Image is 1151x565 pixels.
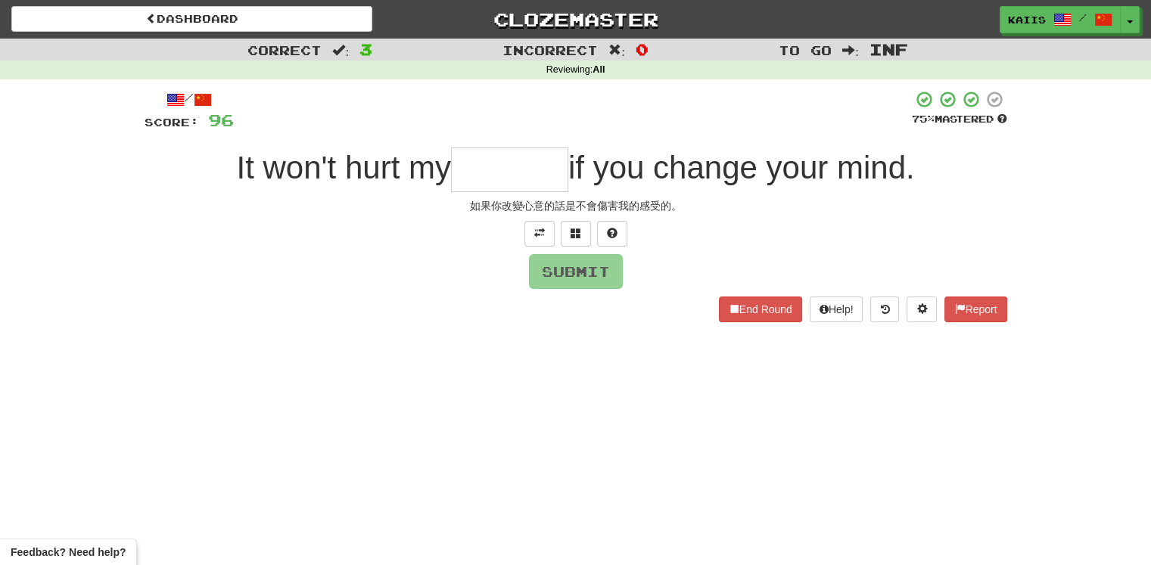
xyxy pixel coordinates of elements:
[247,42,322,57] span: Correct
[11,545,126,560] span: Open feedback widget
[912,113,1007,126] div: Mastered
[524,221,555,247] button: Toggle translation (alt+t)
[1079,12,1087,23] span: /
[1000,6,1121,33] a: kaiis /
[719,296,802,322] button: End Round
[359,40,372,58] span: 3
[597,221,627,247] button: Single letter hint - you only get 1 per sentence and score half the points! alt+h
[502,42,598,57] span: Incorrect
[561,221,591,247] button: Switch sentence to multiple choice alt+p
[395,6,756,33] a: Clozemaster
[145,90,234,109] div: /
[944,296,1006,322] button: Report
[636,40,649,58] span: 0
[869,40,908,58] span: Inf
[842,44,859,57] span: :
[912,113,935,125] span: 75 %
[208,110,234,129] span: 96
[332,44,349,57] span: :
[870,296,899,322] button: Round history (alt+y)
[1008,13,1046,26] span: kaiis
[11,6,372,32] a: Dashboard
[145,198,1007,213] div: 如果你改變心意的話是不會傷害我的感受的。
[810,296,863,322] button: Help!
[529,254,623,289] button: Submit
[608,44,625,57] span: :
[236,150,450,185] span: It won't hurt my
[568,150,915,185] span: if you change your mind.
[145,116,199,129] span: Score:
[779,42,832,57] span: To go
[593,64,605,75] strong: All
